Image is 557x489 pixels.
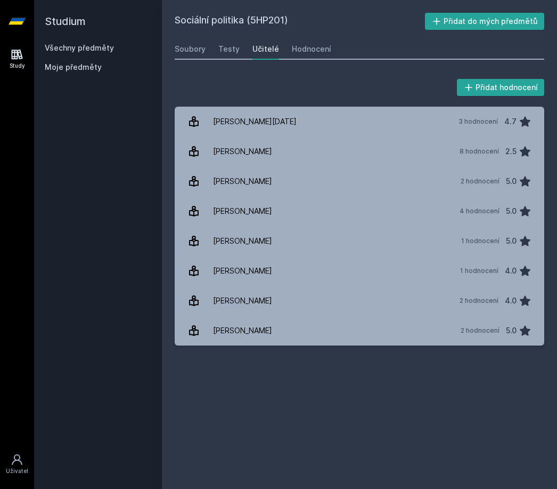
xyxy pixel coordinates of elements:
div: Uživatel [6,467,28,475]
div: Testy [218,44,240,54]
div: Soubory [175,44,206,54]
a: Všechny předměty [45,43,114,52]
div: 5.0 [506,320,517,341]
div: 2 hodnocení [461,177,499,186]
a: [PERSON_NAME] 2 hodnocení 4.0 [175,286,544,316]
div: 1 hodnocení [461,237,499,245]
div: [PERSON_NAME] [213,171,272,192]
div: 2 hodnocení [460,296,498,305]
div: 2 hodnocení [461,326,499,335]
div: 3 hodnocení [458,117,498,126]
a: [PERSON_NAME] 1 hodnocení 4.0 [175,256,544,286]
div: 4.7 [504,111,517,132]
div: [PERSON_NAME][DATE] [213,111,297,132]
button: Přidat hodnocení [457,79,545,96]
div: [PERSON_NAME] [213,290,272,311]
a: Hodnocení [292,38,331,60]
div: [PERSON_NAME] [213,141,272,162]
div: [PERSON_NAME] [213,320,272,341]
div: [PERSON_NAME] [213,201,272,222]
a: Učitelé [252,38,279,60]
div: Hodnocení [292,44,331,54]
a: Uživatel [2,448,32,480]
a: [PERSON_NAME] 2 hodnocení 5.0 [175,316,544,346]
a: Testy [218,38,240,60]
div: Study [10,62,25,70]
a: [PERSON_NAME] 1 hodnocení 5.0 [175,226,544,256]
div: 4 hodnocení [460,207,499,215]
div: 5.0 [506,201,517,222]
div: 5.0 [506,171,517,192]
div: 2.5 [505,141,517,162]
a: [PERSON_NAME] 4 hodnocení 5.0 [175,196,544,226]
div: 8 hodnocení [460,147,499,156]
button: Přidat do mých předmětů [425,13,545,30]
a: [PERSON_NAME] 8 hodnocení 2.5 [175,137,544,166]
div: [PERSON_NAME] [213,260,272,282]
div: 1 hodnocení [460,267,498,275]
div: 4.0 [505,290,517,311]
div: Učitelé [252,44,279,54]
h2: Sociální politika (5HP201) [175,13,425,30]
div: [PERSON_NAME] [213,230,272,252]
a: Study [2,43,32,75]
a: [PERSON_NAME][DATE] 3 hodnocení 4.7 [175,107,544,137]
a: Soubory [175,38,206,60]
span: Moje předměty [45,62,102,73]
div: 5.0 [506,230,517,252]
a: [PERSON_NAME] 2 hodnocení 5.0 [175,166,544,196]
div: 4.0 [505,260,517,282]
